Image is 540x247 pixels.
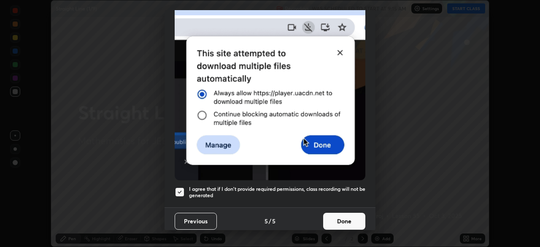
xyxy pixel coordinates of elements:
button: Previous [175,213,217,230]
h5: I agree that if I don't provide required permissions, class recording will not be generated [189,186,365,199]
button: Done [323,213,365,230]
h4: 5 [272,217,275,225]
h4: / [269,217,271,225]
h4: 5 [265,217,268,225]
